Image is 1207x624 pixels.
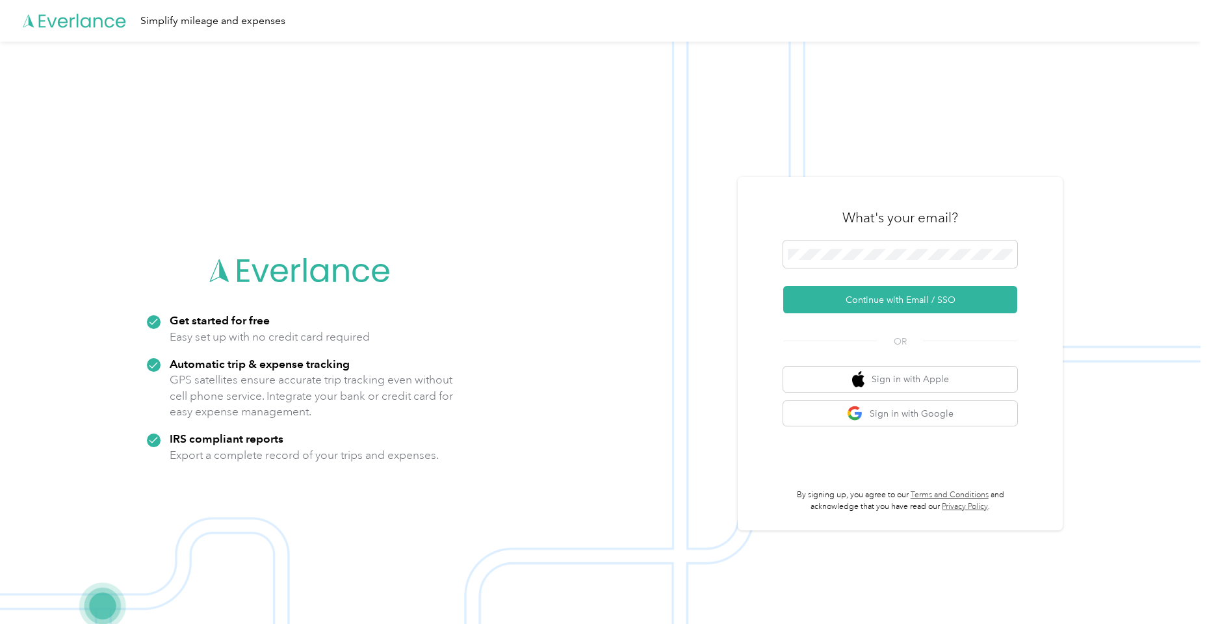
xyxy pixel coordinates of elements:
[170,357,350,370] strong: Automatic trip & expense tracking
[783,367,1017,392] button: apple logoSign in with Apple
[170,313,270,327] strong: Get started for free
[170,447,439,463] p: Export a complete record of your trips and expenses.
[842,209,958,227] h3: What's your email?
[783,489,1017,512] p: By signing up, you agree to our and acknowledge that you have read our .
[170,372,454,420] p: GPS satellites ensure accurate trip tracking even without cell phone service. Integrate your bank...
[783,401,1017,426] button: google logoSign in with Google
[877,335,923,348] span: OR
[847,406,863,422] img: google logo
[852,371,865,387] img: apple logo
[911,490,989,500] a: Terms and Conditions
[170,329,370,345] p: Easy set up with no credit card required
[783,286,1017,313] button: Continue with Email / SSO
[170,432,283,445] strong: IRS compliant reports
[1134,551,1207,624] iframe: Everlance-gr Chat Button Frame
[140,13,285,29] div: Simplify mileage and expenses
[942,502,988,512] a: Privacy Policy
